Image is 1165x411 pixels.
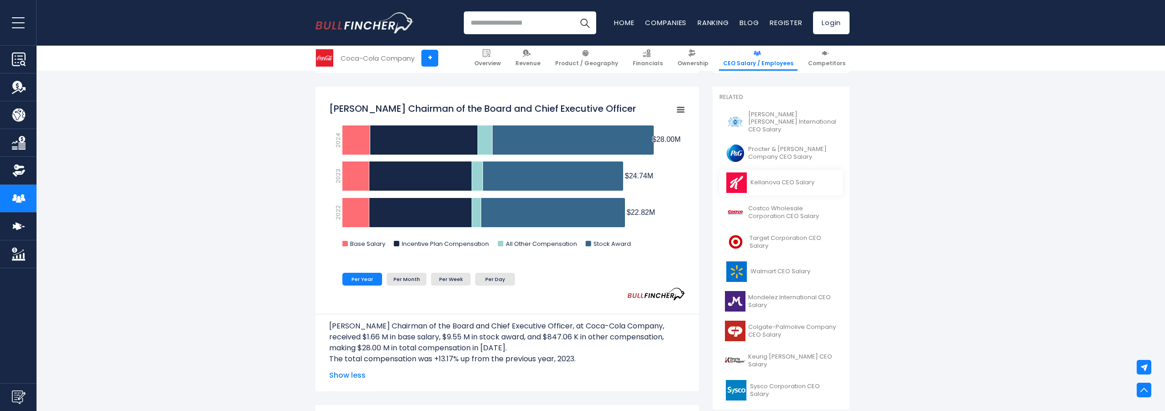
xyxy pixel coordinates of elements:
span: Mondelez International CEO Salary [748,294,837,309]
img: SYY logo [725,380,747,401]
span: Financials [633,60,663,67]
tspan: $22.82M [627,208,655,216]
span: Costco Wholesale Corporation CEO Salary [748,205,837,220]
span: Keurig [PERSON_NAME] CEO Salary [748,353,837,369]
p: [PERSON_NAME] Chairman of the Board and Chief Executive Officer, at Coca-Cola Company, received $... [329,321,685,354]
a: Procter & [PERSON_NAME] Company CEO Salary [719,140,843,166]
img: TGT logo [725,232,747,252]
text: Incentive Plan Compensation [402,239,489,248]
span: Show less [329,370,685,381]
span: Procter & [PERSON_NAME] Company CEO Salary [748,146,837,161]
tspan: $24.74M [625,172,653,180]
li: Per Day [475,273,515,286]
img: K logo [725,172,748,193]
text: Base Salary [350,239,386,248]
a: Go to homepage [315,12,414,33]
span: Sysco Corporation CEO Salary [750,383,837,398]
span: Overview [474,60,501,67]
p: Related [719,94,843,101]
a: Competitors [804,46,850,71]
li: Per Year [342,273,382,286]
span: [PERSON_NAME] [PERSON_NAME] International CEO Salary [748,111,837,134]
a: [PERSON_NAME] [PERSON_NAME] International CEO Salary [719,109,843,136]
a: Ranking [698,18,729,27]
a: Keurig [PERSON_NAME] CEO Salary [719,348,843,373]
img: PM logo [725,112,745,132]
img: Bullfincher logo [315,12,414,33]
img: Ownership [12,164,26,177]
svg: James Quincey Chairman of the Board and Chief Executive Officer [329,98,685,257]
a: Financials [629,46,667,71]
a: Ownership [673,46,713,71]
a: Home [614,18,634,27]
span: Revenue [515,60,541,67]
tspan: [PERSON_NAME] Chairman of the Board and Chief Executive Officer [329,102,636,115]
span: CEO Salary / Employees [723,60,793,67]
text: Stock Award [593,239,631,248]
div: Coca-Cola Company [341,53,415,63]
a: Register [770,18,802,27]
span: Product / Geography [555,60,618,67]
text: 2023 [334,169,342,183]
span: Target Corporation CEO Salary [750,234,837,250]
text: 2022 [334,205,342,220]
img: PG logo [725,143,745,163]
a: Product / Geography [551,46,622,71]
img: KDP logo [725,350,745,371]
a: Login [813,11,850,34]
span: Colgate-Palmolive Company CEO Salary [748,323,837,339]
text: All Other Compensation [506,239,577,248]
a: Revenue [511,46,545,71]
a: Colgate-Palmolive Company CEO Salary [719,318,843,343]
li: Per Week [431,273,471,286]
button: Search [573,11,596,34]
a: CEO Salary / Employees [719,46,798,71]
img: KO logo [316,49,333,67]
a: Mondelez International CEO Salary [719,289,843,314]
a: Overview [470,46,505,71]
text: 2024 [334,132,342,147]
img: WMT logo [725,261,748,282]
a: + [421,50,438,67]
img: COST logo [725,202,745,223]
a: Blog [740,18,759,27]
img: MDLZ logo [725,291,745,312]
a: Walmart CEO Salary [719,259,843,284]
a: Companies [645,18,687,27]
tspan: $28.00M [652,135,681,143]
img: CL logo [725,321,745,341]
a: Kellanova CEO Salary [719,170,843,195]
a: Target Corporation CEO Salary [719,229,843,255]
span: Walmart CEO Salary [750,268,810,276]
span: Kellanova CEO Salary [750,179,814,187]
li: Per Month [387,273,426,286]
span: Ownership [677,60,708,67]
a: Sysco Corporation CEO Salary [719,378,843,403]
span: Competitors [808,60,845,67]
a: Costco Wholesale Corporation CEO Salary [719,200,843,225]
p: The total compensation was +13.17% up from the previous year, 2023. [329,354,685,364]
